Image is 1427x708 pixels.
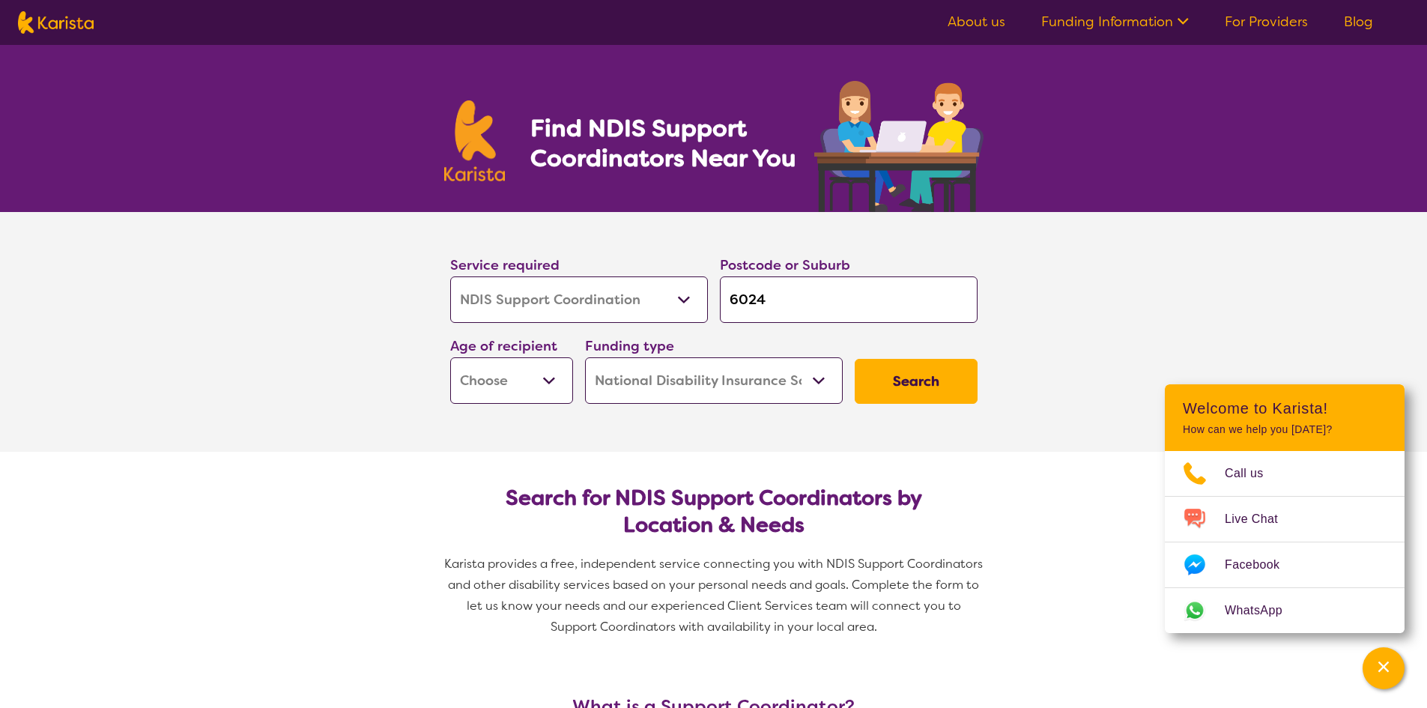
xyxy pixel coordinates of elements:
[18,11,94,34] img: Karista logo
[444,100,506,181] img: Karista logo
[585,337,674,355] label: Funding type
[948,13,1005,31] a: About us
[1183,423,1387,436] p: How can we help you [DATE]?
[1225,13,1308,31] a: For Providers
[450,337,557,355] label: Age of recipient
[1165,588,1405,633] a: Web link opens in a new tab.
[1363,647,1405,689] button: Channel Menu
[1225,462,1282,485] span: Call us
[814,81,984,212] img: support-coordination
[855,359,978,404] button: Search
[1041,13,1189,31] a: Funding Information
[720,256,850,274] label: Postcode or Suburb
[1344,13,1373,31] a: Blog
[444,556,986,635] span: Karista provides a free, independent service connecting you with NDIS Support Coordinators and ot...
[1165,384,1405,633] div: Channel Menu
[1165,451,1405,633] ul: Choose channel
[450,256,560,274] label: Service required
[720,276,978,323] input: Type
[530,113,808,173] h1: Find NDIS Support Coordinators Near You
[1225,554,1297,576] span: Facebook
[1183,399,1387,417] h2: Welcome to Karista!
[1225,508,1296,530] span: Live Chat
[1225,599,1300,622] span: WhatsApp
[462,485,966,539] h2: Search for NDIS Support Coordinators by Location & Needs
